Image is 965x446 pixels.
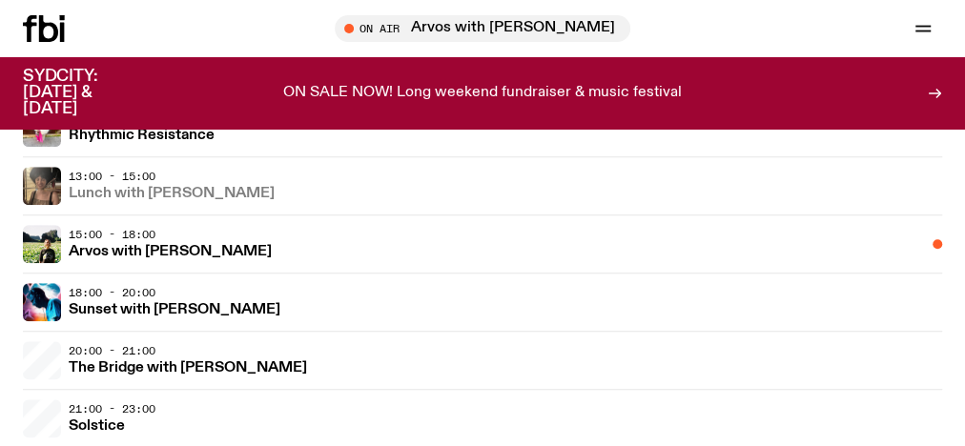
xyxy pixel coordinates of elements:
span: 15:00 - 18:00 [69,227,155,242]
a: A girl standing in the ocean as waist level, staring into the rise of the sun. [23,399,61,437]
span: 18:00 - 20:00 [69,285,155,300]
a: Sunset with [PERSON_NAME] [69,299,280,317]
a: Lunch with [PERSON_NAME] [69,183,275,201]
img: Bri is smiling and wearing a black t-shirt. She is standing in front of a lush, green field. Ther... [23,225,61,263]
p: ON SALE NOW! Long weekend fundraiser & music festival [283,85,682,102]
h3: SYDCITY: [DATE] & [DATE] [23,69,145,117]
a: People climb Sydney's Harbour Bridge [23,341,61,379]
h3: The Bridge with [PERSON_NAME] [69,361,307,375]
span: 13:00 - 15:00 [69,169,155,184]
a: Arvos with [PERSON_NAME] [69,241,272,259]
a: Solstice [69,416,125,434]
button: On AirArvos with [PERSON_NAME] [335,15,630,42]
h3: Sunset with [PERSON_NAME] [69,303,280,317]
img: Simon Caldwell stands side on, looking downwards. He has headphones on. Behind him is a brightly ... [23,283,61,321]
h3: Rhythmic Resistance [69,129,215,143]
span: 20:00 - 21:00 [69,343,155,358]
h3: Arvos with [PERSON_NAME] [69,245,272,259]
a: The Bridge with [PERSON_NAME] [69,357,307,375]
span: 21:00 - 23:00 [69,401,155,416]
a: Rhythmic Resistance [69,125,215,143]
h3: Solstice [69,419,125,434]
h3: Lunch with [PERSON_NAME] [69,187,275,201]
